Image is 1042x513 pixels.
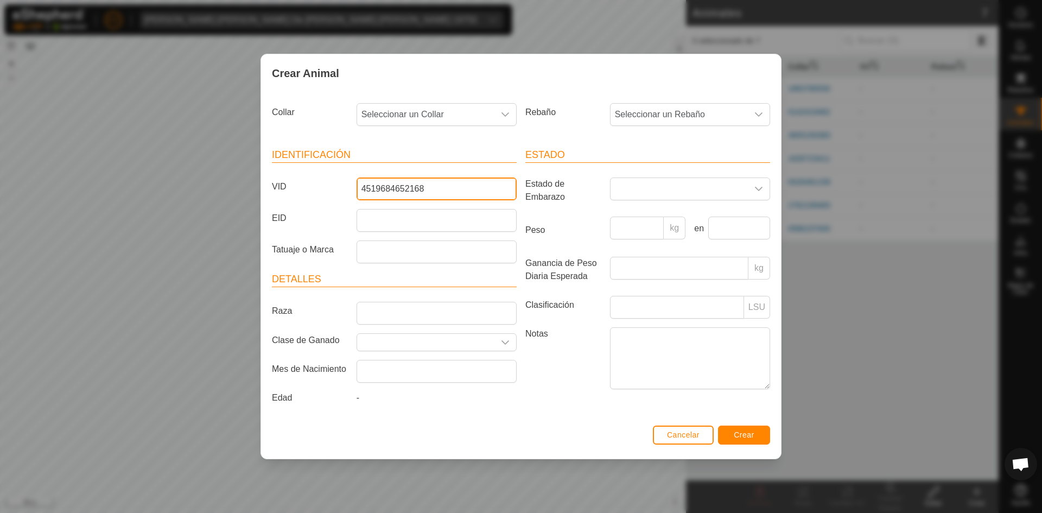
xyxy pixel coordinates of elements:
span: - [357,393,359,402]
label: Raza [268,302,352,320]
label: Peso [521,217,606,244]
span: Crear [734,430,754,439]
button: Crear [718,426,770,445]
label: VID [268,178,352,196]
label: en [690,222,704,235]
header: Estado [525,148,770,163]
p-inputgroup-addon: kg [664,217,685,239]
span: Cancelar [667,430,700,439]
span: Seleccionar un Rebaño [611,104,748,125]
div: dropdown trigger [494,334,516,351]
span: Seleccionar un Collar [357,104,494,125]
label: Mes de Nacimiento [268,360,352,378]
label: Tatuaje o Marca [268,240,352,259]
label: Clase de Ganado [268,333,352,347]
label: Ganancia de Peso Diaria Esperada [521,257,606,283]
p-inputgroup-addon: kg [748,257,770,280]
label: EID [268,209,352,227]
label: Edad [268,391,352,404]
label: Estado de Embarazo [521,178,606,204]
label: Notas [521,327,606,389]
label: Clasificación [521,296,606,314]
label: Rebaño [521,103,606,122]
header: Detalles [272,272,517,287]
a: Chat abierto [1005,448,1037,480]
label: Collar [268,103,352,122]
header: Identificación [272,148,517,163]
p-inputgroup-addon: LSU [744,296,770,319]
button: Cancelar [653,426,714,445]
div: dropdown trigger [748,104,770,125]
div: dropdown trigger [494,104,516,125]
span: Crear Animal [272,65,339,81]
div: dropdown trigger [748,178,770,200]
